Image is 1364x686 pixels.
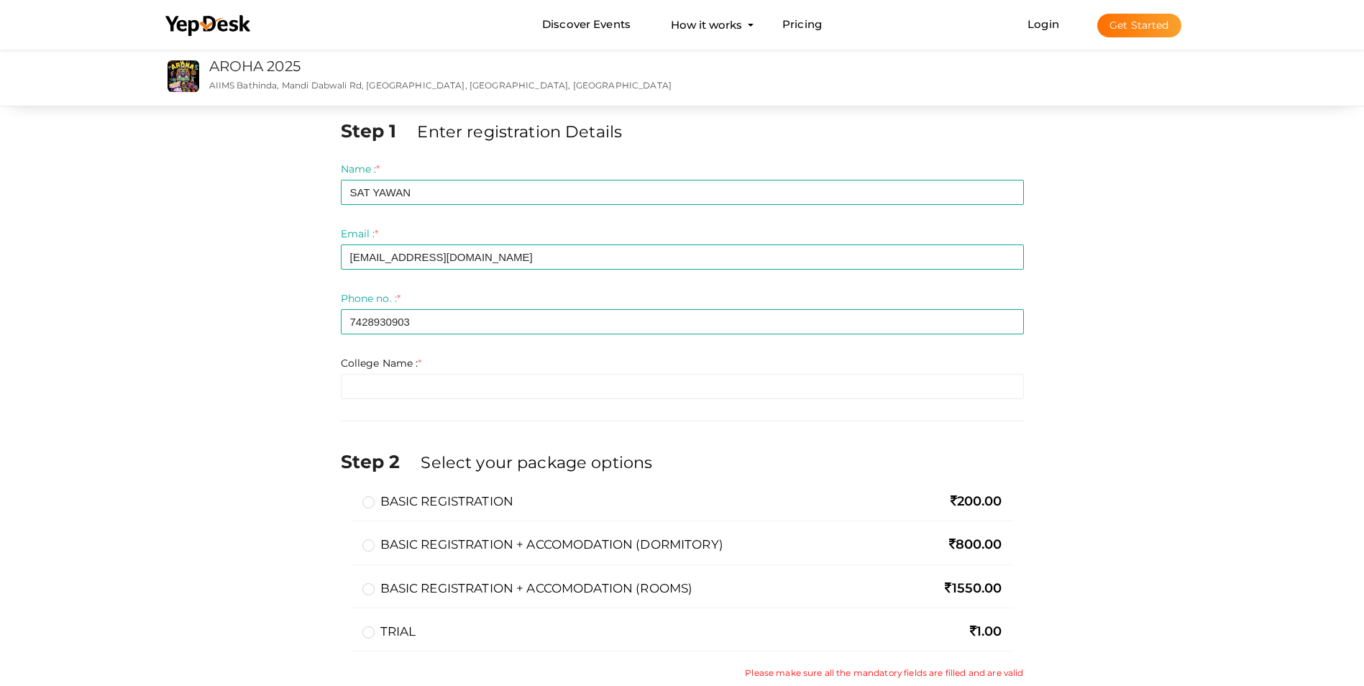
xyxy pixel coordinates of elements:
[1097,14,1181,37] button: Get Started
[341,227,379,241] label: Email :
[362,580,693,597] label: BASIC REGISTRATION + ACCOMODATION (ROOMS)
[341,291,401,306] label: Phone no. :
[168,60,199,92] img: 893HGIN4_small.jpeg
[417,120,622,143] label: Enter registration Details
[745,667,1023,679] small: Please make sure all the mandatory fields are filled and are valid
[945,580,1002,596] span: 1550.00
[341,162,380,176] label: Name :
[341,309,1024,334] input: Enter registrant phone no here.
[951,493,1002,509] span: 200.00
[341,180,1024,205] input: Enter registrant name here.
[341,356,422,370] label: College Name :
[362,493,514,510] label: BASIC REGISTRATION
[341,449,418,475] label: Step 2
[970,623,1002,639] span: 1.00
[667,12,746,38] button: How it works
[1027,17,1059,31] a: Login
[782,12,822,38] a: Pricing
[949,536,1002,552] span: 800.00
[362,536,723,553] label: BASIC REGISTRATION + ACCOMODATION (DORMITORY)
[341,244,1024,270] input: Enter registrant email here.
[209,79,892,91] p: AIIMS Bathinda, Mandi Dabwali Rd, [GEOGRAPHIC_DATA], [GEOGRAPHIC_DATA], [GEOGRAPHIC_DATA]
[209,58,301,75] a: AROHA 2025
[341,118,415,144] label: Step 1
[542,12,631,38] a: Discover Events
[421,451,652,474] label: Select your package options
[362,623,416,640] label: TRIAL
